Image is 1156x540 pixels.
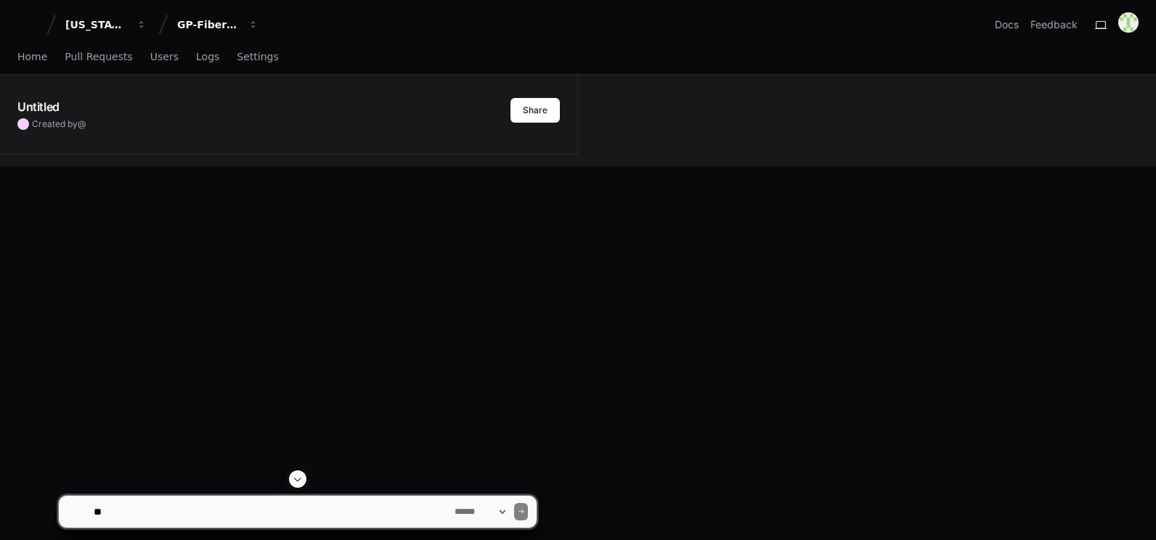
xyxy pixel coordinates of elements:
img: 171276637 [1118,12,1139,33]
a: Home [17,41,47,74]
span: Settings [237,52,278,61]
a: Users [150,41,179,74]
span: @ [78,118,86,129]
span: Pull Requests [65,52,132,61]
button: Share [510,98,560,123]
div: [US_STATE] Pacific [65,17,128,32]
span: Users [150,52,179,61]
button: GP-FiberOps [171,12,264,38]
h1: Untitled [17,98,60,115]
span: Created by [32,118,86,130]
a: Logs [196,41,219,74]
a: Pull Requests [65,41,132,74]
a: Settings [237,41,278,74]
button: Feedback [1030,17,1078,32]
span: Home [17,52,47,61]
div: GP-FiberOps [177,17,240,32]
button: [US_STATE] Pacific [60,12,152,38]
a: Docs [995,17,1019,32]
span: Logs [196,52,219,61]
